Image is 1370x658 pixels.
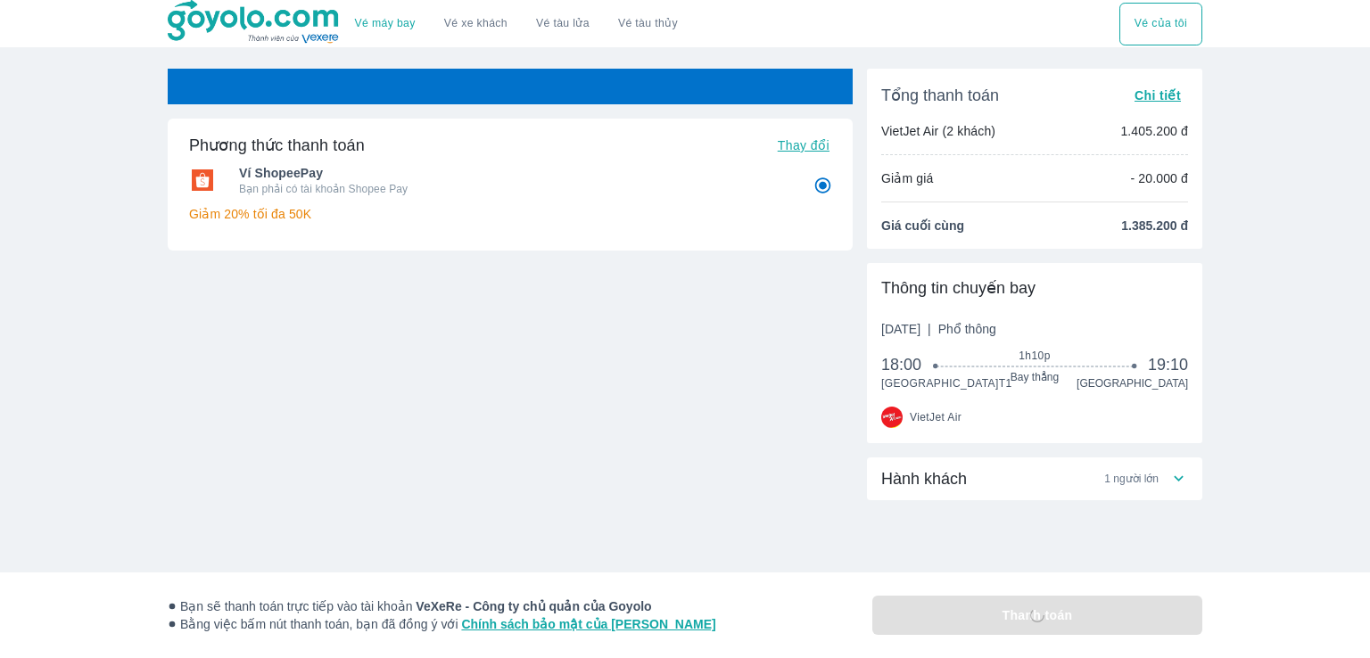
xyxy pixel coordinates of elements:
[937,370,1134,384] span: Bay thẳng
[938,322,996,336] span: Phổ thông
[881,468,967,489] span: Hành khách
[189,159,831,202] div: Ví ShopeePayVí ShopeePayBạn phải có tài khoản Shopee Pay
[1120,122,1188,140] p: 1.405.200 đ
[881,354,937,375] span: 18:00
[1130,169,1188,187] p: - 20.000 đ
[239,182,788,196] p: Bạn phải có tài khoản Shopee Pay
[1148,354,1188,375] span: 19:10
[881,85,999,106] span: Tổng thanh toán
[1104,472,1159,486] span: 1 người lớn
[881,277,1188,299] div: Thông tin chuyến bay
[522,3,604,45] a: Vé tàu lửa
[239,164,788,182] span: Ví ShopeePay
[461,617,715,631] a: Chính sách bảo mật của [PERSON_NAME]
[1119,3,1202,45] div: choose transportation mode
[928,322,931,336] span: |
[778,138,829,152] span: Thay đổi
[937,349,1134,363] span: 1h10p
[189,169,216,191] img: Ví ShopeePay
[168,615,716,633] span: Bằng việc bấm nút thanh toán, bạn đã đồng ý với
[910,410,961,424] span: VietJet Air
[355,17,416,30] a: Vé máy bay
[867,457,1202,500] div: Hành khách1 người lớn
[189,135,365,156] h6: Phương thức thanh toán
[1135,88,1181,103] span: Chi tiết
[189,205,831,223] p: Giảm 20% tối đa 50K
[1127,83,1188,108] button: Chi tiết
[881,169,933,187] p: Giảm giá
[168,597,716,615] span: Bạn sẽ thanh toán trực tiếp vào tài khoản
[341,3,692,45] div: choose transportation mode
[604,3,692,45] button: Vé tàu thủy
[881,122,995,140] p: VietJet Air (2 khách)
[1119,3,1202,45] button: Vé của tôi
[444,17,508,30] a: Vé xe khách
[881,320,996,338] span: [DATE]
[1121,217,1188,234] span: 1.385.200 đ
[771,133,837,158] button: Thay đổi
[416,599,651,613] strong: VeXeRe - Công ty chủ quản của Goyolo
[881,217,964,234] span: Giá cuối cùng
